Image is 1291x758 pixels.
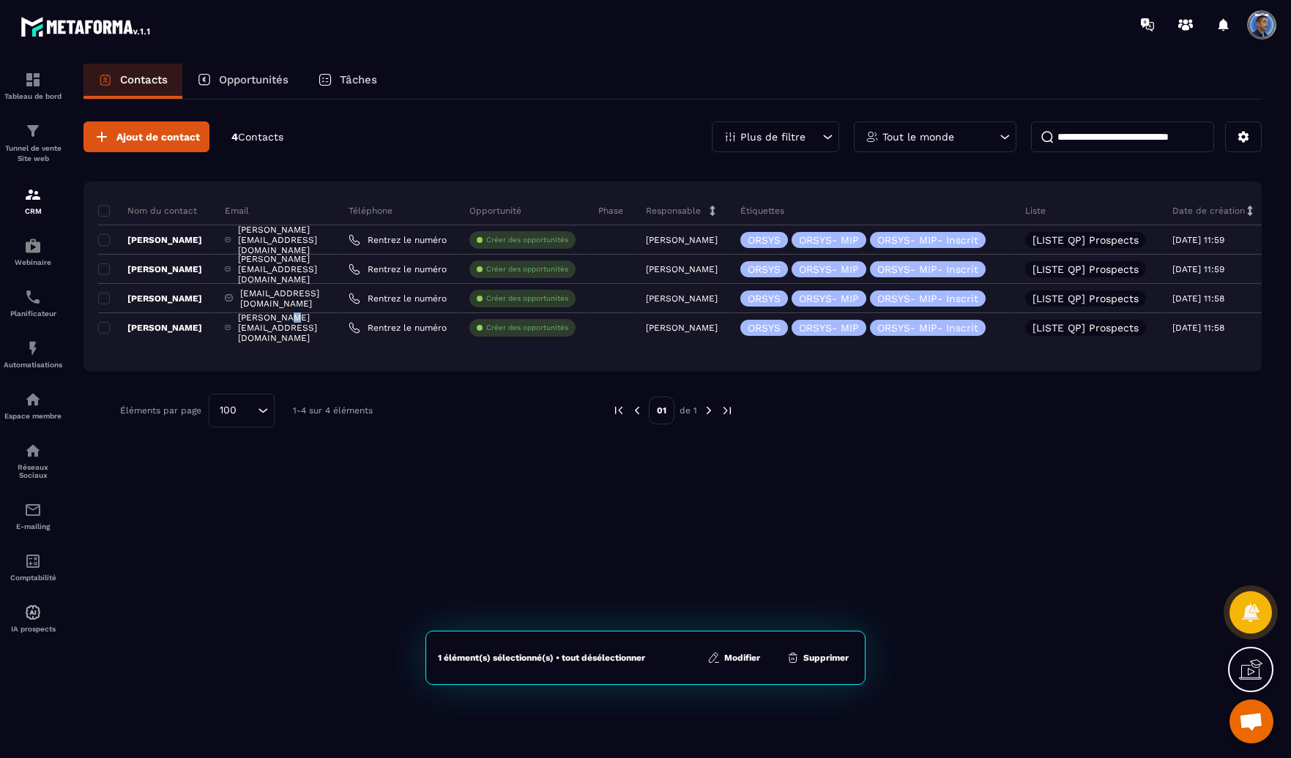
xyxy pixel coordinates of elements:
p: ORSYS- MIP [799,293,859,304]
a: schedulerschedulerPlanificateur [4,277,62,329]
img: automations [24,237,42,255]
p: Planificateur [4,309,62,318]
p: [PERSON_NAME] [646,293,718,304]
p: Tableau de bord [4,92,62,100]
a: emailemailE-mailing [4,490,62,541]
p: Tunnel de vente Site web [4,143,62,164]
p: Créer des opportunités [486,323,568,333]
img: email [24,501,42,519]
p: Éléments par page [120,405,201,416]
p: IA prospects [4,625,62,633]
p: Téléphone [349,205,392,217]
p: [DATE] 11:59 [1172,264,1224,274]
p: [LISTE QP] Prospects [1033,293,1139,304]
p: de 1 [680,405,697,416]
p: [PERSON_NAME] [98,263,202,275]
p: 1-4 sur 4 éléments [293,405,373,416]
p: Étiquettes [740,205,784,217]
p: Espace membre [4,412,62,420]
a: formationformationCRM [4,175,62,226]
img: logo [21,13,152,40]
img: automations [24,339,42,357]
p: Phase [598,205,623,217]
p: [DATE] 11:58 [1172,293,1224,304]
img: automations [24,391,42,408]
span: 100 [215,402,242,419]
p: Créer des opportunités [486,235,568,245]
p: Opportunités [219,73,289,86]
img: social-network [24,442,42,459]
p: CRM [4,207,62,215]
p: Réseaux Sociaux [4,463,62,479]
p: [LISTE QP] Prospects [1033,264,1139,274]
img: scheduler [24,288,42,306]
p: [PERSON_NAME] [646,235,718,245]
a: formationformationTableau de bord [4,60,62,111]
p: Email [225,205,249,217]
button: Supprimer [782,650,853,665]
p: 4 [231,130,283,144]
img: formation [24,122,42,140]
p: [PERSON_NAME] [646,264,718,274]
p: [PERSON_NAME] [98,322,202,334]
img: next [702,404,715,417]
p: Contacts [120,73,168,86]
button: Ajout de contact [83,121,209,152]
p: [LISTE QP] Prospects [1033,323,1139,333]
a: automationsautomationsWebinaire [4,226,62,277]
img: accountant [24,552,42,570]
p: [PERSON_NAME] [98,293,202,304]
p: [DATE] 11:58 [1172,323,1224,333]
img: formation [24,186,42,203]
p: ORSYS- MIP- Inscrit [877,264,978,274]
p: ORSYS [748,323,781,333]
img: next [721,404,734,417]
div: Ouvrir le chat [1229,699,1273,743]
p: Liste [1025,205,1046,217]
div: 1 élément(s) sélectionné(s) • tout désélectionner [438,652,645,664]
span: Ajout de contact [116,130,200,144]
p: ORSYS- MIP [799,235,859,245]
div: Search for option [209,394,275,427]
p: Tâches [340,73,377,86]
a: Opportunités [182,64,303,99]
p: [PERSON_NAME] [646,323,718,333]
img: automations [24,604,42,621]
p: Opportunité [469,205,521,217]
p: Responsable [646,205,701,217]
p: [DATE] 11:59 [1172,235,1224,245]
p: ORSYS- MIP [799,264,859,274]
img: prev [612,404,625,417]
img: formation [24,71,42,89]
p: Tout le monde [882,132,954,142]
p: Date de création [1172,205,1245,217]
a: accountantaccountantComptabilité [4,541,62,593]
p: Nom du contact [98,205,197,217]
p: [PERSON_NAME] [98,234,202,246]
p: ORSYS- MIP- Inscrit [877,293,978,304]
p: ORSYS [748,264,781,274]
p: ORSYS- MIP- Inscrit [877,323,978,333]
p: ORSYS [748,235,781,245]
a: Tâches [303,64,392,99]
p: [LISTE QP] Prospects [1033,235,1139,245]
p: Webinaire [4,258,62,266]
p: Automatisations [4,361,62,369]
a: social-networksocial-networkRéseaux Sociaux [4,431,62,490]
a: automationsautomationsEspace membre [4,380,62,431]
p: Comptabilité [4,574,62,582]
p: Créer des opportunités [486,264,568,274]
a: formationformationTunnel de vente Site web [4,111,62,175]
button: Modifier [703,650,764,665]
p: Plus de filtre [740,132,806,142]
p: 01 [649,397,674,424]
img: prev [630,404,644,417]
a: Contacts [83,64,182,99]
p: ORSYS- MIP- Inscrit [877,235,978,245]
p: ORSYS [748,293,781,304]
p: E-mailing [4,522,62,530]
a: automationsautomationsAutomatisations [4,329,62,380]
p: ORSYS- MIP [799,323,859,333]
p: Créer des opportunités [486,293,568,304]
span: Contacts [238,131,283,143]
